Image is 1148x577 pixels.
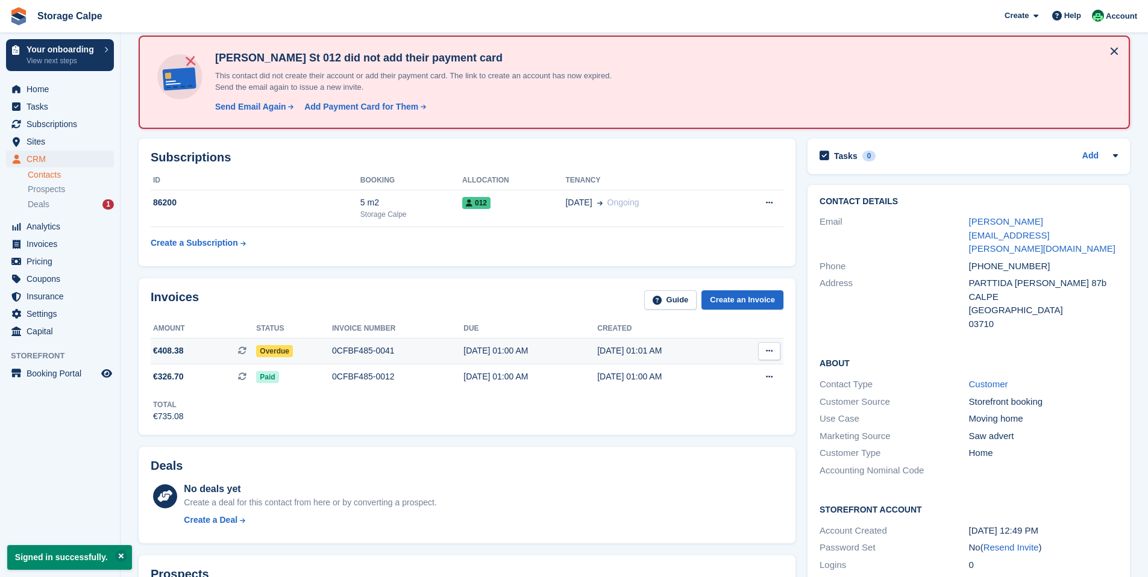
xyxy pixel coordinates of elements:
[6,305,114,322] a: menu
[27,116,99,133] span: Subscriptions
[820,395,968,409] div: Customer Source
[304,101,418,113] div: Add Payment Card for Them
[6,133,114,150] a: menu
[834,151,858,161] h2: Tasks
[153,370,184,383] span: €326.70
[980,542,1042,552] span: ( )
[6,98,114,115] a: menu
[28,198,114,211] a: Deals 1
[33,6,107,26] a: Storage Calpe
[27,133,99,150] span: Sites
[6,235,114,252] a: menu
[210,51,632,65] h4: [PERSON_NAME] St 012 did not add their payment card
[820,378,968,391] div: Contact Type
[969,541,1118,555] div: No
[27,98,99,115] span: Tasks
[6,288,114,305] a: menu
[27,323,99,340] span: Capital
[701,290,783,310] a: Create an Invoice
[151,151,783,164] h2: Subscriptions
[151,290,199,310] h2: Invoices
[256,319,332,338] th: Status
[27,81,99,98] span: Home
[820,412,968,426] div: Use Case
[360,209,462,220] div: Storage Calpe
[820,558,968,572] div: Logins
[6,151,114,167] a: menu
[969,317,1118,331] div: 03710
[463,345,597,357] div: [DATE] 01:00 AM
[154,51,205,102] img: no-card-linked-e7822e413c904bf8b177c4d89f31251c4716f9871600ec3ca5bfc59e148c83f4.svg
[256,345,293,357] span: Overdue
[969,558,1118,572] div: 0
[27,305,99,322] span: Settings
[151,237,238,249] div: Create a Subscription
[360,196,462,209] div: 5 m2
[6,253,114,270] a: menu
[820,429,968,443] div: Marketing Source
[1005,10,1029,22] span: Create
[820,464,968,478] div: Accounting Nominal Code
[820,446,968,460] div: Customer Type
[463,370,597,383] div: [DATE] 01:00 AM
[820,541,968,555] div: Password Set
[644,290,697,310] a: Guide
[153,410,184,423] div: €735.08
[6,270,114,287] a: menu
[11,350,120,362] span: Storefront
[153,399,184,410] div: Total
[210,70,632,93] p: This contact did not create their account or add their payment card. The link to create an accoun...
[969,379,1008,389] a: Customer
[969,276,1118,290] div: PARTTIDA [PERSON_NAME] 87b
[7,545,132,570] p: Signed in successfully.
[565,196,592,209] span: [DATE]
[462,197,491,209] span: 012
[820,357,1118,369] h2: About
[99,366,114,381] a: Preview store
[1064,10,1081,22] span: Help
[215,101,286,113] div: Send Email Again
[184,482,436,496] div: No deals yet
[27,365,99,382] span: Booking Portal
[151,459,183,473] h2: Deals
[969,524,1118,538] div: [DATE] 12:49 PM
[969,304,1118,317] div: [GEOGRAPHIC_DATA]
[256,371,278,383] span: Paid
[565,171,727,190] th: Tenancy
[969,429,1118,443] div: Saw advert
[597,370,731,383] div: [DATE] 01:00 AM
[27,235,99,252] span: Invoices
[969,260,1118,273] div: [PHONE_NUMBER]
[151,196,360,209] div: 86200
[27,270,99,287] span: Coupons
[27,253,99,270] span: Pricing
[1106,10,1137,22] span: Account
[983,542,1039,552] a: Resend Invite
[969,216,1115,254] a: [PERSON_NAME][EMAIL_ADDRESS][PERSON_NAME][DOMAIN_NAME]
[1082,149,1099,163] a: Add
[6,218,114,235] a: menu
[332,370,463,383] div: 0CFBF485-0012
[820,215,968,256] div: Email
[300,101,427,113] a: Add Payment Card for Them
[360,171,462,190] th: Booking
[153,345,184,357] span: €408.38
[184,514,237,526] div: Create a Deal
[184,496,436,509] div: Create a deal for this contact from here or by converting a prospect.
[463,319,597,338] th: Due
[820,197,1118,207] h2: Contact Details
[28,169,114,181] a: Contacts
[6,365,114,382] a: menu
[607,198,639,207] span: Ongoing
[28,199,49,210] span: Deals
[820,260,968,273] div: Phone
[1092,10,1104,22] img: Calpe Storage
[597,345,731,357] div: [DATE] 01:01 AM
[862,151,876,161] div: 0
[10,7,28,25] img: stora-icon-8386f47178a22dfd0bd8f6a31ec36ba5ce8667c1dd55bd0f319d3a0aa187defe.svg
[969,446,1118,460] div: Home
[6,39,114,71] a: Your onboarding View next steps
[151,171,360,190] th: ID
[597,319,731,338] th: Created
[151,232,246,254] a: Create a Subscription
